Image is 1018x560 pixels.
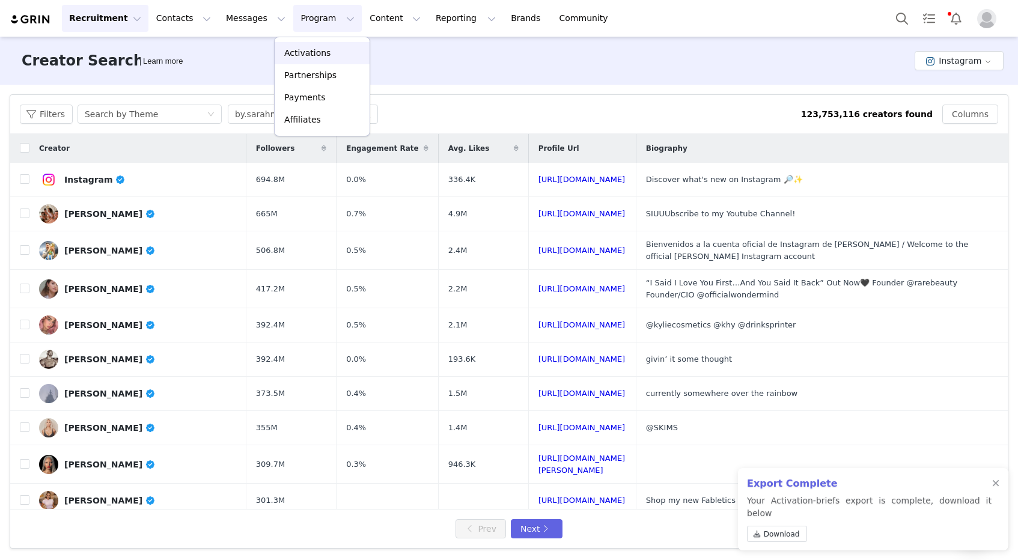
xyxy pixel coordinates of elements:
span: 4.9M [448,208,468,220]
img: placeholder-profile.jpg [977,9,996,28]
span: currently somewhere over the rainbow [646,389,797,398]
a: [PERSON_NAME] [39,491,237,510]
a: Instagram [39,170,237,189]
div: [PERSON_NAME] [64,209,156,219]
img: v2 [39,350,58,369]
p: Your Activation-briefs export is complete, download it below [747,495,992,547]
div: [PERSON_NAME] [64,389,156,398]
span: SIUUUbscribe to my Youtube Channel! [646,209,796,218]
button: Program [293,5,362,32]
div: [PERSON_NAME] [64,246,156,255]
span: 301.3M [256,495,285,507]
button: Messages [219,5,293,32]
img: v2 [39,204,58,224]
a: [PERSON_NAME] [39,418,237,437]
p: Payments [284,91,326,104]
a: [URL][DOMAIN_NAME] [538,246,626,255]
a: [URL][DOMAIN_NAME] [538,175,626,184]
img: v2 [39,491,58,510]
a: Download [747,526,807,542]
i: icon: down [207,111,215,119]
span: 506.8M [256,245,285,257]
span: 2.4M [448,245,468,257]
span: Avg. Likes [448,143,490,154]
a: [PERSON_NAME] [39,279,237,299]
img: v2 [39,418,58,437]
img: grin logo [10,14,52,25]
span: 2.1M [448,319,468,331]
button: Columns [942,105,998,124]
div: 123,753,116 creators found [801,108,933,121]
button: Notifications [943,5,969,32]
div: [PERSON_NAME] [64,423,156,433]
span: 946.3K [448,458,476,470]
span: 336.4K [448,174,476,186]
a: [PERSON_NAME] [39,204,237,224]
span: 0.5% [346,283,366,295]
a: Tasks [916,5,942,32]
img: v2 [39,170,58,189]
span: 0.4% [346,388,366,400]
button: Filters [20,105,73,124]
span: @kyliecosmetics @khy @drinksprinter [646,320,796,329]
span: 309.7M [256,458,285,470]
p: Partnerships [284,69,337,82]
span: 0.7% [346,208,366,220]
span: Discover what's new on Instagram 🔎✨ [646,175,803,184]
button: Instagram [915,51,1004,70]
span: Engagement Rate [346,143,418,154]
div: [PERSON_NAME] [64,355,156,364]
span: 0.4% [346,422,366,434]
span: Creator [39,143,70,154]
span: 193.6K [448,353,476,365]
span: Download [764,529,800,540]
a: [URL][DOMAIN_NAME] [538,284,626,293]
div: [PERSON_NAME] [64,320,156,330]
img: v2 [39,241,58,260]
button: Content [362,5,428,32]
span: 1.4M [448,422,468,434]
span: 0.5% [346,319,366,331]
img: v2 [39,315,58,335]
span: 0.0% [346,353,366,365]
p: Affiliates [284,114,321,126]
div: [PERSON_NAME] [64,460,156,469]
a: [URL][DOMAIN_NAME] [538,496,626,505]
a: [URL][DOMAIN_NAME] [538,389,626,398]
span: Followers [256,143,295,154]
a: Brands [504,5,551,32]
a: [PERSON_NAME] [39,384,237,403]
span: Bienvenidos a la cuenta oficial de Instagram de [PERSON_NAME] / Welcome to the official [PERSON_N... [646,240,968,261]
button: Recruitment [62,5,148,32]
span: 417.2M [256,283,285,295]
img: v2 [39,384,58,403]
a: [URL][DOMAIN_NAME][PERSON_NAME] [538,454,626,475]
h2: Export Complete [747,476,992,491]
span: 2.2M [448,283,468,295]
a: [PERSON_NAME] [39,455,237,474]
span: 355M [256,422,278,434]
span: 0.3% [346,458,366,470]
span: “I Said I Love You First…And You Said It Back” Out Now🖤 Founder @rarebeauty Founder/CIO @official... [646,278,957,299]
button: Contacts [149,5,218,32]
a: [URL][DOMAIN_NAME] [538,209,626,218]
span: 392.4M [256,353,285,365]
span: 694.8M [256,174,285,186]
h3: Creator Search [22,50,144,72]
a: Community [552,5,621,32]
input: Search... [228,105,378,124]
a: [URL][DOMAIN_NAME] [538,423,626,432]
span: 392.4M [256,319,285,331]
span: 0.5% [346,245,366,257]
span: Shop my new Fabletics collection available now 🤍 [646,496,844,505]
a: [URL][DOMAIN_NAME] [538,320,626,329]
span: Profile Url [538,143,579,154]
span: 1.5M [448,388,468,400]
span: givin’ it some thought [646,355,732,364]
button: Prev [456,519,506,538]
span: Biography [646,143,687,154]
div: Search by Theme [85,105,158,123]
img: v2 [39,455,58,474]
button: Search [889,5,915,32]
